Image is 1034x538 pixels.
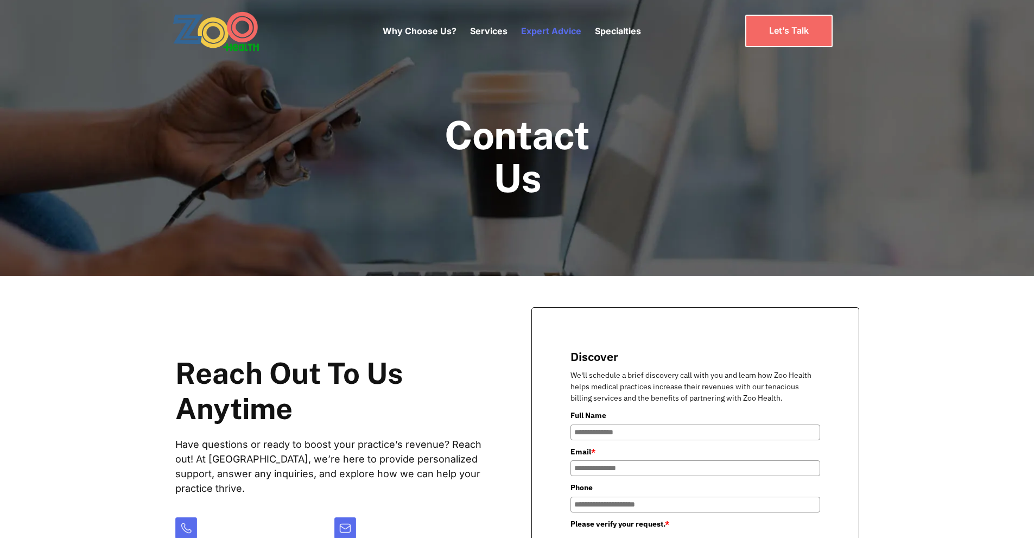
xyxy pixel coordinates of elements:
[383,26,456,36] a: Why Choose Us?
[570,349,820,364] title: Discover
[434,114,600,200] h1: Contact Us
[570,482,820,493] label: Phone
[595,26,641,36] a: Specialties
[175,356,485,427] h2: Reach Out To Us Anytime
[175,437,485,496] p: Have questions or ready to boost your practice’s revenue? Reach out! At [GEOGRAPHIC_DATA], we’re ...
[570,409,820,421] label: Full Name
[570,446,820,458] label: Email
[470,8,508,54] div: Services
[745,15,833,47] a: Let’s Talk
[570,370,820,404] p: We'll schedule a brief discovery call with you and learn how Zoo Health helps medical practices i...
[570,518,820,530] label: Please verify your request.
[173,11,289,52] a: home
[521,26,581,36] a: Expert Advice
[595,8,641,54] div: Specialties
[470,24,508,37] p: Services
